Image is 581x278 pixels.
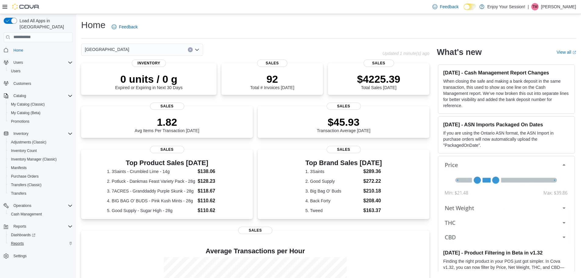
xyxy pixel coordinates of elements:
h3: [DATE] - ASN Imports Packaged On Dates [443,121,570,128]
button: My Catalog (Beta) [6,109,75,117]
p: 92 [250,73,294,85]
span: Adjustments (Classic) [11,140,46,145]
a: Transfers (Classic) [9,181,44,189]
a: Adjustments (Classic) [9,139,49,146]
dt: 3. 7ACRES - Granddaddy Purple Skunk - 28g [107,188,195,194]
dt: 1. 3Saints - Crumbled Lime - 14g [107,168,195,175]
a: Feedback [109,21,140,33]
span: Purchase Orders [9,173,73,180]
button: My Catalog (Classic) [6,100,75,109]
span: Transfers [9,190,73,197]
span: Transfers [11,191,26,196]
div: Transaction Average [DATE] [317,116,371,133]
dt: 4. BIG BAG O' BUDS - Pink Kush Mints - 28g [107,198,195,204]
p: $4225.39 [357,73,400,85]
span: Adjustments (Classic) [9,139,73,146]
span: Settings [13,254,27,258]
a: My Catalog (Classic) [9,101,47,108]
span: Catalog [11,92,73,99]
button: Manifests [6,164,75,172]
span: Feedback [119,24,138,30]
span: TM [532,3,537,10]
span: Inventory Manager (Classic) [9,156,73,163]
span: Reports [11,223,73,230]
div: Total # Invoices [DATE] [250,73,294,90]
span: Reports [9,240,73,247]
p: When closing the safe and making a bank deposit in the same transaction, this used to show as one... [443,78,570,109]
span: Sales [364,60,394,67]
span: Sales [150,146,184,153]
a: Purchase Orders [9,173,41,180]
button: Purchase Orders [6,172,75,181]
p: 0 units / 0 g [115,73,183,85]
dd: $110.62 [198,197,227,204]
p: If you are using the Ontario ASN format, the ASN Import in purchase orders will now automatically... [443,130,570,148]
span: Sales [238,227,272,234]
dd: $163.37 [363,207,382,214]
a: Dashboards [9,231,38,239]
button: Transfers (Classic) [6,181,75,189]
span: Customers [13,81,31,86]
dd: $110.62 [198,207,227,214]
span: Manifests [11,165,27,170]
span: Reports [13,224,26,229]
dd: $118.67 [198,187,227,195]
a: Settings [11,252,29,260]
span: My Catalog (Classic) [9,101,73,108]
span: Inventory [13,131,28,136]
button: Inventory Count [6,146,75,155]
dd: $289.36 [363,168,382,175]
button: Operations [11,202,34,209]
dd: $138.06 [198,168,227,175]
a: Inventory Manager (Classic) [9,156,59,163]
span: Inventory [132,60,166,67]
h4: Average Transactions per Hour [86,247,425,255]
span: Sales [327,146,361,153]
div: Avg Items Per Transaction [DATE] [135,116,199,133]
div: Total Sales [DATE] [357,73,400,90]
span: Users [11,69,20,74]
a: My Catalog (Beta) [9,109,43,117]
span: My Catalog (Beta) [9,109,73,117]
dt: 2. Good Supply [305,178,361,184]
span: Settings [11,252,73,260]
dt: 5. Good Supply - Sugar High - 28g [107,208,195,214]
dt: 1. 3Saints [305,168,361,175]
span: Sales [327,103,361,110]
svg: External link [572,51,576,54]
span: Purchase Orders [11,174,39,179]
button: Home [1,46,75,55]
dd: $272.22 [363,178,382,185]
button: Clear input [188,47,193,52]
span: Inventory Manager (Classic) [11,157,57,162]
button: Users [1,58,75,67]
button: Catalog [1,92,75,100]
span: My Catalog (Beta) [11,110,41,115]
a: Dashboards [6,231,75,239]
dd: $210.18 [363,187,382,195]
dd: $208.40 [363,197,382,204]
a: Transfers [9,190,29,197]
h2: What's new [437,47,482,57]
p: Enjoy Your Session! [487,3,525,10]
button: Inventory [1,129,75,138]
h3: [DATE] - Cash Management Report Changes [443,70,570,76]
h3: [DATE] - Product Filtering in Beta in v1.32 [443,250,570,256]
a: Home [11,47,26,54]
button: Settings [1,251,75,260]
a: Customers [11,80,34,87]
dt: 4. Back Forty [305,198,361,204]
p: | [528,3,529,10]
span: Users [9,67,73,75]
span: My Catalog (Classic) [11,102,45,107]
input: Dark Mode [464,4,476,10]
button: Catalog [11,92,28,99]
span: Inventory Count [9,147,73,154]
p: $45.93 [317,116,371,128]
button: Users [6,67,75,75]
h3: Top Product Sales [DATE] [107,159,227,167]
button: Reports [11,223,29,230]
button: Reports [6,239,75,248]
span: Promotions [9,118,73,125]
span: Inventory Count [11,148,37,153]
